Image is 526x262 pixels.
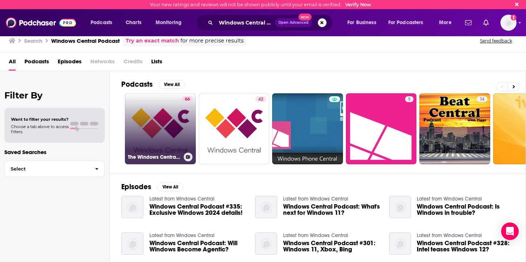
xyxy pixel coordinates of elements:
[180,37,244,45] span: for more precise results
[9,56,16,71] a: All
[121,17,146,29] a: Charts
[149,240,247,252] a: Windows Central Podcast: Will Windows Become Agentic?
[156,18,182,28] span: Monitoring
[283,232,348,239] a: Latest from Windows Central
[24,37,42,44] h3: Search
[255,96,266,102] a: 42
[347,18,376,28] span: For Business
[157,183,183,191] button: View All
[384,17,434,29] button: open menu
[149,232,214,239] a: Latest from Windows Central
[150,2,371,7] div: Your new ratings and reviews will not be shown publicly until your email is verified.
[500,15,517,31] img: User Profile
[434,17,461,29] button: open menu
[85,17,122,29] button: open menu
[477,96,487,102] a: 14
[121,182,151,191] h2: Episodes
[388,18,423,28] span: For Podcasters
[4,90,105,101] h2: Filter By
[149,203,247,216] a: Windows Central Podcast #335: Exclusive Windows 2024 details!
[11,124,69,134] span: Choose a tab above to access filters.
[345,2,371,7] a: Verify Now
[283,240,380,252] a: Windows Central Podcast #301: Windows 11, Xbox, Bing
[283,196,348,202] a: Latest from Windows Central
[58,56,81,71] a: Episodes
[51,37,120,44] h3: Windows Central Podcast
[159,80,185,89] button: View All
[182,96,193,102] a: 66
[389,232,411,255] img: Windows Central Podcast #328: Intel teases Windows 12?
[408,96,411,103] span: 5
[478,38,514,44] button: Send feedback
[121,80,185,89] a: PodcastsView All
[151,56,162,71] a: Lists
[199,93,270,164] a: 42
[255,196,277,218] img: Windows Central Podcast: What's next for Windows 11?
[283,203,380,216] a: Windows Central Podcast: What's next for Windows 11?
[128,154,181,160] h3: The Windows Central Podcast
[439,18,451,28] span: More
[417,240,514,252] a: Windows Central Podcast #328: Intel teases Windows 12?
[121,80,153,89] h2: Podcasts
[462,16,474,29] a: Show notifications dropdown
[6,16,76,30] img: Podchaser - Follow, Share and Rate Podcasts
[417,196,482,202] a: Latest from Windows Central
[500,15,517,31] span: Logged in as kyliefoster
[405,96,413,102] a: 5
[203,14,340,31] div: Search podcasts, credits, & more...
[123,56,142,71] span: Credits
[417,232,482,239] a: Latest from Windows Central
[126,37,179,45] a: Try an exact match
[121,182,183,191] a: EpisodesView All
[255,232,277,255] img: Windows Central Podcast #301: Windows 11, Xbox, Bing
[91,18,112,28] span: Podcasts
[480,16,492,29] a: Show notifications dropdown
[342,17,385,29] button: open menu
[4,149,105,156] p: Saved Searches
[4,161,105,177] button: Select
[90,56,115,71] span: Networks
[149,196,214,202] a: Latest from Windows Central
[216,17,275,29] input: Search podcasts, credits, & more...
[258,96,263,103] span: 42
[150,17,191,29] button: open menu
[24,56,49,71] a: Podcasts
[480,96,484,103] span: 14
[389,196,411,218] img: Windows Central Podcast: Is Windows in trouble?
[185,96,190,103] span: 66
[11,117,69,122] span: Want to filter your results?
[125,93,196,164] a: 66The Windows Central Podcast
[346,93,417,164] a: 5
[121,196,144,218] img: Windows Central Podcast #335: Exclusive Windows 2024 details!
[501,222,519,240] div: Open Intercom Messenger
[298,14,312,20] span: New
[419,93,490,164] a: 14
[417,203,514,216] a: Windows Central Podcast: Is Windows in trouble?
[5,166,89,171] span: Select
[275,18,312,27] button: Open AdvancedNew
[121,232,144,255] img: Windows Central Podcast: Will Windows Become Agentic?
[278,21,309,25] span: Open Advanced
[500,15,517,31] button: Show profile menu
[511,15,517,20] svg: Email not verified
[126,18,141,28] span: Charts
